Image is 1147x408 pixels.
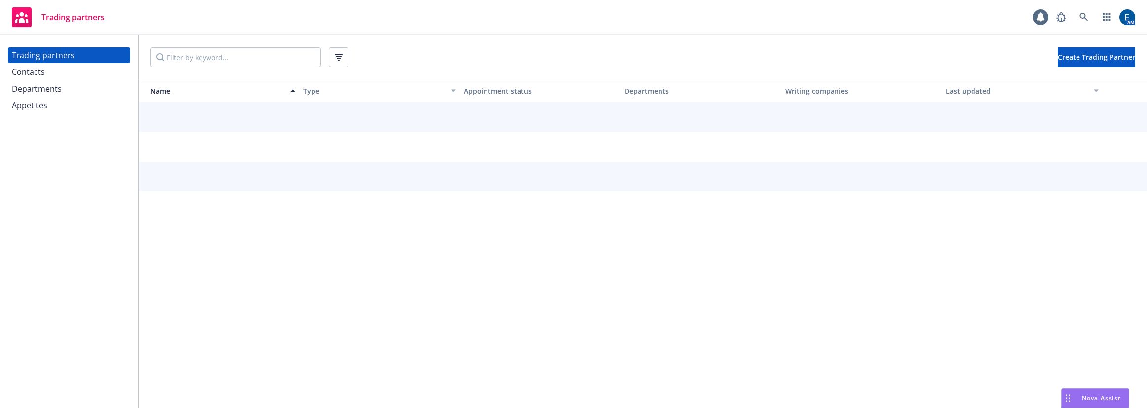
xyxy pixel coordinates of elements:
a: Search [1074,7,1094,27]
div: Trading partners [12,47,75,63]
div: Writing companies [785,86,938,96]
a: Report a Bug [1051,7,1071,27]
div: Appetites [12,98,47,113]
a: Switch app [1097,7,1116,27]
div: Name [142,86,284,96]
a: Appetites [8,98,130,113]
span: Nova Assist [1082,394,1121,402]
span: Create Trading Partner [1058,52,1135,62]
button: Departments [621,79,781,102]
input: Filter by keyword... [150,47,321,67]
div: Contacts [12,64,45,80]
button: Type [299,79,460,102]
button: Last updated [942,79,1103,102]
button: Appointment status [460,79,621,102]
div: Appointment status [464,86,617,96]
div: Departments [625,86,777,96]
a: Trading partners [8,47,130,63]
img: photo [1119,9,1135,25]
button: Create Trading Partner [1058,47,1135,67]
button: Nova Assist [1061,388,1129,408]
button: Writing companies [781,79,942,102]
div: Departments [12,81,62,97]
a: Trading partners [8,3,108,31]
span: Trading partners [41,13,104,21]
button: Name [139,79,299,102]
div: Type [303,86,445,96]
div: Last updated [946,86,1088,96]
a: Contacts [8,64,130,80]
div: Drag to move [1062,389,1074,408]
a: Departments [8,81,130,97]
